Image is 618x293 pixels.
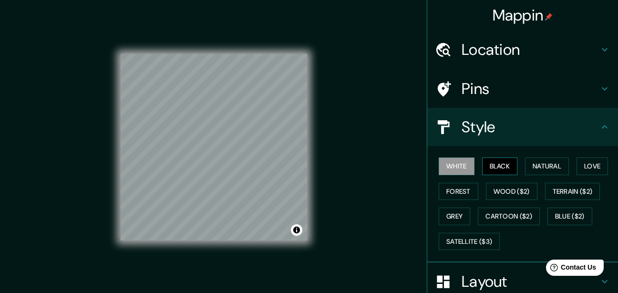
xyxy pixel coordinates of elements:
h4: Mappin [493,6,553,25]
button: Natural [525,157,569,175]
button: Forest [439,183,478,200]
button: Cartoon ($2) [478,208,540,225]
div: Style [427,108,618,146]
button: Toggle attribution [291,224,302,236]
canvas: Map [121,54,307,241]
button: Love [577,157,608,175]
div: Pins [427,70,618,108]
div: Location [427,31,618,69]
img: pin-icon.png [545,13,553,21]
button: Blue ($2) [547,208,592,225]
iframe: Help widget launcher [533,256,608,283]
button: Wood ($2) [486,183,537,200]
h4: Location [462,40,599,59]
h4: Layout [462,272,599,291]
button: Satellite ($3) [439,233,500,251]
h4: Pins [462,79,599,98]
h4: Style [462,117,599,136]
button: Black [482,157,518,175]
button: White [439,157,474,175]
button: Grey [439,208,470,225]
button: Terrain ($2) [545,183,600,200]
